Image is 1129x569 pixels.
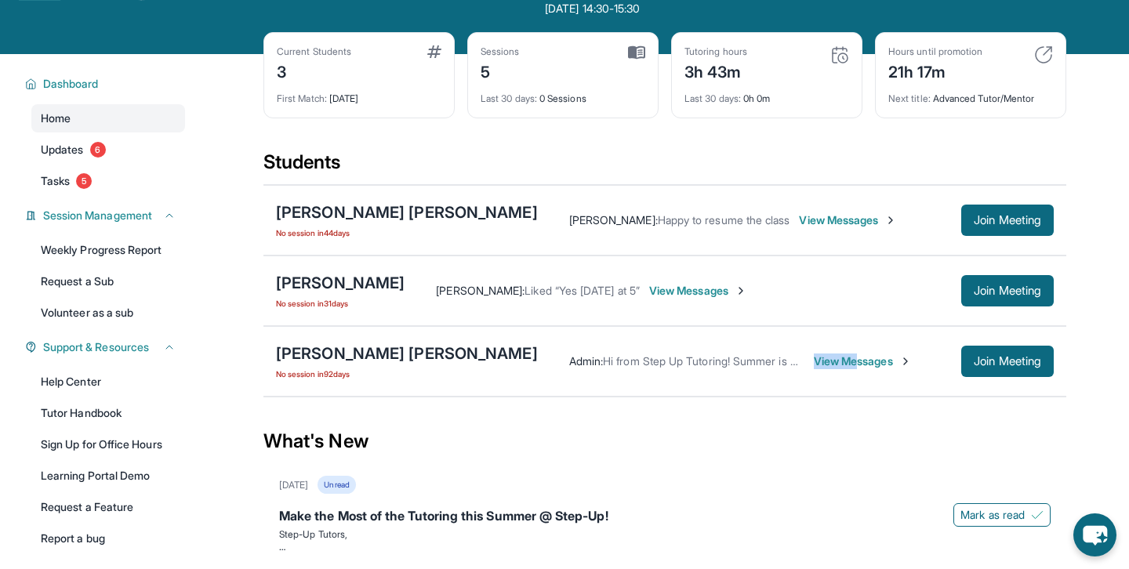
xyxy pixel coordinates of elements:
[684,83,849,105] div: 0h 0m
[279,528,1051,541] p: Step-Up Tutors,
[277,92,327,104] span: First Match :
[481,58,520,83] div: 5
[961,275,1054,306] button: Join Meeting
[276,342,538,364] div: [PERSON_NAME] [PERSON_NAME]
[41,142,84,158] span: Updates
[888,45,982,58] div: Hours until promotion
[899,355,912,368] img: Chevron-Right
[814,353,912,369] span: View Messages
[974,216,1041,225] span: Join Meeting
[31,236,185,264] a: Weekly Progress Report
[427,45,441,58] img: card
[481,45,520,58] div: Sessions
[31,524,185,553] a: Report a bug
[31,267,185,295] a: Request a Sub
[436,284,525,297] span: [PERSON_NAME] :
[658,213,790,227] span: Happy to resume the class
[684,58,747,83] div: 3h 43m
[31,104,185,132] a: Home
[276,368,538,380] span: No session in 92 days
[31,430,185,458] a: Sign Up for Office Hours
[43,76,99,92] span: Dashboard
[888,83,1053,105] div: Advanced Tutor/Mentor
[277,58,351,83] div: 3
[684,45,747,58] div: Tutoring hours
[481,92,537,104] span: Last 30 days :
[1034,45,1053,64] img: card
[974,286,1041,295] span: Join Meeting
[1073,513,1116,556] button: chat-button
[961,346,1054,377] button: Join Meeting
[43,339,149,355] span: Support & Resources
[318,476,355,494] div: Unread
[276,201,538,223] div: [PERSON_NAME] [PERSON_NAME]
[277,83,441,105] div: [DATE]
[31,136,185,164] a: Updates6
[41,173,70,189] span: Tasks
[735,284,747,297] img: Chevron-Right
[888,58,982,83] div: 21h 17m
[277,45,351,58] div: Current Students
[1031,509,1044,521] img: Mark as read
[961,205,1054,236] button: Join Meeting
[525,284,640,297] span: Liked “Yes [DATE] at 5”
[628,45,645,60] img: card
[31,368,185,396] a: Help Center
[76,173,92,189] span: 5
[263,150,1066,184] div: Students
[960,507,1025,523] span: Mark as read
[569,213,658,227] span: [PERSON_NAME] :
[276,227,538,239] span: No session in 44 days
[279,506,1051,528] div: Make the Most of the Tutoring this Summer @ Step-Up!
[569,354,603,368] span: Admin :
[31,462,185,490] a: Learning Portal Demo
[974,357,1041,366] span: Join Meeting
[31,167,185,195] a: Tasks5
[31,299,185,327] a: Volunteer as a sub
[684,92,741,104] span: Last 30 days :
[276,272,405,294] div: [PERSON_NAME]
[649,283,747,299] span: View Messages
[263,407,1066,476] div: What's New
[37,76,176,92] button: Dashboard
[43,208,152,223] span: Session Management
[31,399,185,427] a: Tutor Handbook
[31,493,185,521] a: Request a Feature
[37,208,176,223] button: Session Management
[888,92,931,104] span: Next title :
[37,339,176,355] button: Support & Resources
[90,142,106,158] span: 6
[481,83,645,105] div: 0 Sessions
[884,214,897,227] img: Chevron-Right
[953,503,1051,527] button: Mark as read
[276,297,405,310] span: No session in 31 days
[41,111,71,126] span: Home
[830,45,849,64] img: card
[279,479,308,491] div: [DATE]
[799,212,897,228] span: View Messages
